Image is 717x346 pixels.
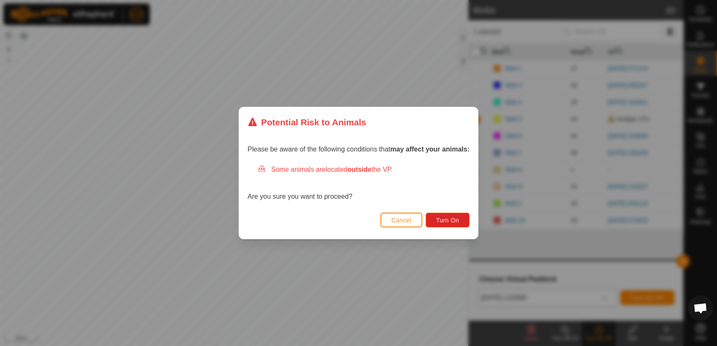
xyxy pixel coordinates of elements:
span: Turn On [436,217,459,224]
span: located the VP. [326,166,393,173]
strong: outside [348,166,372,173]
button: Turn On [426,213,470,227]
span: Cancel [391,217,411,224]
strong: may affect your animals: [390,146,470,153]
button: Cancel [380,213,422,227]
div: Potential Risk to Animals [247,116,366,129]
span: Please be aware of the following conditions that [247,146,470,153]
div: Some animals are [258,165,470,175]
div: Open chat [688,295,713,321]
div: Are you sure you want to proceed? [247,165,470,202]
